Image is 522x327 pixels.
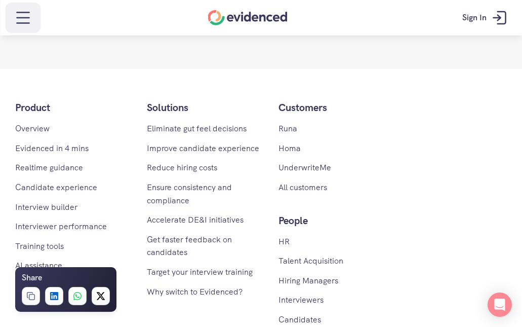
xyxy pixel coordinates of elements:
[278,162,331,173] a: UnderwriteMe
[147,182,234,206] a: Ensure consistency and compliance
[278,123,297,134] a: Runa
[278,99,395,116] h5: Customers
[147,99,263,116] p: Solutions
[147,267,253,277] a: Target your interview training
[15,162,83,173] a: Realtime guidance
[455,3,517,33] a: Sign In
[147,143,259,154] a: Improve candidate experience
[278,314,321,325] a: Candidates
[278,143,301,154] a: Homa
[15,182,97,193] a: Candidate experience
[278,212,395,229] p: People
[278,182,327,193] a: All customers
[15,123,50,134] a: Overview
[147,286,243,297] a: Why switch to Evidenced?
[147,123,247,134] a: Eliminate gut feel decisions
[488,293,512,317] div: Open Intercom Messenger
[147,234,234,258] a: Get faster feedback on candidates
[15,241,64,251] a: Training tools
[278,256,343,266] a: Talent Acquisition
[15,202,77,212] a: Interview builder
[22,271,42,284] h6: Share
[278,295,324,305] a: Interviewers
[15,143,89,154] a: Evidenced in 4 mins
[15,221,107,232] a: Interviewer performance
[208,10,288,25] a: Home
[15,99,132,116] p: Product
[278,236,290,247] a: HR
[462,11,487,24] p: Sign In
[147,214,244,225] a: Accelerate DE&I initiatives
[15,260,62,271] a: AI assistance
[278,275,338,286] a: Hiring Managers
[147,162,217,173] a: Reduce hiring costs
